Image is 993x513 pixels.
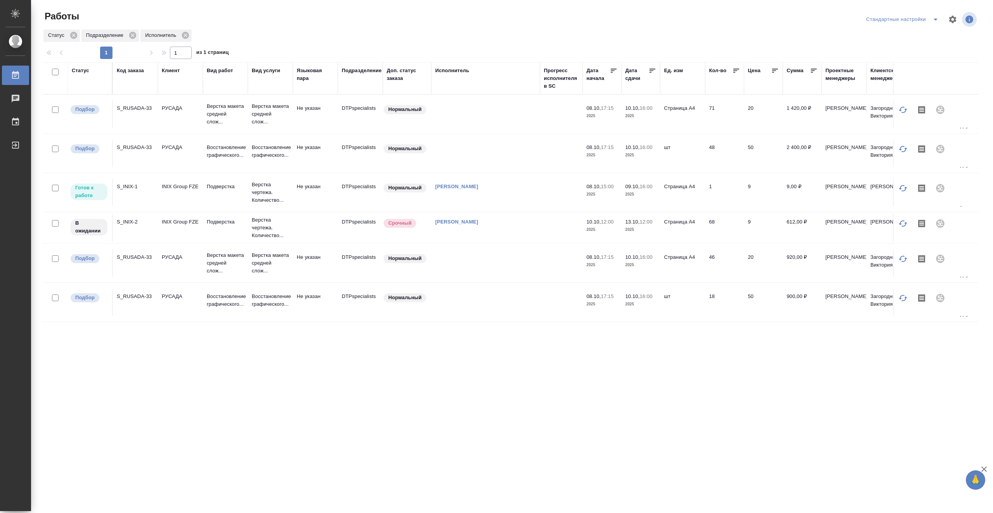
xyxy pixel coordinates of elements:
td: 920,00 ₽ [783,250,822,277]
div: Доп. статус заказа [387,67,427,82]
p: Подбор [75,106,95,113]
p: INIX Group FZE [162,218,199,226]
p: 08.10, [586,293,601,299]
button: Обновить [894,289,912,307]
div: S_INIX-2 [117,218,154,226]
div: Код заказа [117,67,144,75]
button: Скопировать мини-бриф [912,101,931,119]
div: Проект не привязан [931,289,950,307]
p: 2025 [586,226,618,234]
div: Дата начала [586,67,610,82]
p: 17:15 [601,105,614,111]
button: Обновить [894,250,912,268]
p: РУСАДА [162,293,199,300]
p: 2025 [625,112,656,120]
td: 20 [744,250,783,277]
td: [PERSON_NAME] [822,214,867,241]
p: 10.10, [625,105,640,111]
p: 16:00 [640,254,652,260]
div: Проект не привязан [931,214,950,233]
p: Нормальный [388,255,422,262]
td: Страница А4 [660,179,705,206]
div: Можно подбирать исполнителей [70,253,108,264]
p: 08.10, [586,184,601,189]
div: Исполнитель может приступить к работе [70,183,108,201]
div: S_RUSADA-33 [117,253,154,261]
p: 2025 [586,300,618,308]
p: 2025 [625,226,656,234]
div: Вид услуги [252,67,280,75]
span: из 1 страниц [196,48,229,59]
td: Не указан [293,140,338,167]
div: Можно подбирать исполнителей [70,104,108,115]
div: Проект не привязан [931,250,950,268]
div: S_INIX-1 [117,183,154,191]
p: Подбор [75,145,95,153]
p: 08.10, [586,105,601,111]
p: Восстановление графического... [207,144,244,159]
td: [PERSON_NAME] [867,179,912,206]
span: Настроить таблицу [943,10,962,29]
td: 9 [744,214,783,241]
td: 9,00 ₽ [783,179,822,206]
div: Кол-во [709,67,727,75]
div: Цена [748,67,761,75]
p: Восстановление графического... [207,293,244,308]
div: Можно подбирать исполнителей [70,293,108,303]
p: Верстка макета средней слож... [207,251,244,275]
div: Языковая пара [297,67,334,82]
button: Обновить [894,101,912,119]
p: Исполнитель [145,31,179,39]
td: 68 [705,214,744,241]
td: [PERSON_NAME] [822,101,867,128]
p: Нормальный [388,106,422,113]
td: [PERSON_NAME] [822,289,867,316]
td: [PERSON_NAME] [822,250,867,277]
div: Дата сдачи [625,67,649,82]
td: DTPspecialists [338,214,383,241]
td: 1 420,00 ₽ [783,101,822,128]
div: Сумма [787,67,803,75]
p: 2025 [586,261,618,269]
p: Верстка макета средней слож... [252,102,289,126]
td: [PERSON_NAME] [822,140,867,167]
td: 18 [705,289,744,316]
td: 9 [744,179,783,206]
div: Подразделение [342,67,382,75]
td: Не указан [293,101,338,128]
div: Можно подбирать исполнителей [70,144,108,154]
p: 2025 [625,191,656,198]
p: 10.10, [625,254,640,260]
td: DTPspecialists [338,101,383,128]
p: 2025 [625,151,656,159]
td: Страница А4 [660,250,705,277]
div: Исполнитель назначен, приступать к работе пока рано [70,218,108,236]
td: Страница А4 [660,214,705,241]
div: S_RUSADA-33 [117,104,154,112]
p: 08.10, [586,144,601,150]
p: В ожидании [75,219,103,235]
p: 10.10, [625,144,640,150]
p: 17:15 [601,293,614,299]
td: 50 [744,289,783,316]
p: 12:00 [601,219,614,225]
td: Не указан [293,179,338,206]
td: 2 400,00 ₽ [783,140,822,167]
div: Клиентские менеджеры [870,67,908,82]
p: 08.10, [586,254,601,260]
p: 10.10, [586,219,601,225]
p: 2025 [625,300,656,308]
td: 900,00 ₽ [783,289,822,316]
button: Скопировать мини-бриф [912,250,931,268]
div: Прогресс исполнителя в SC [544,67,579,90]
p: Статус [48,31,67,39]
td: 71 [705,101,744,128]
td: 1 [705,179,744,206]
p: 10.10, [625,293,640,299]
p: INIX Group FZE [162,183,199,191]
p: РУСАДА [162,104,199,112]
td: DTPspecialists [338,289,383,316]
p: 16:00 [640,144,652,150]
p: 17:15 [601,144,614,150]
p: Верстка чертежа. Количество... [252,216,289,239]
